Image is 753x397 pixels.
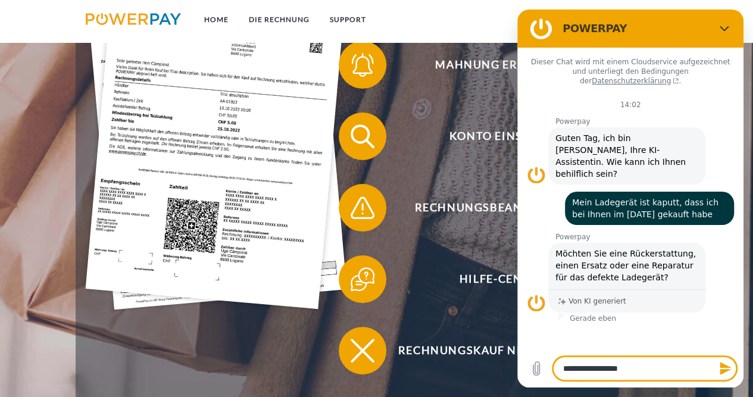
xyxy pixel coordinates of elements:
img: qb_close.svg [348,336,377,365]
button: Mahnung erhalten? [339,41,648,89]
a: Home [193,9,238,30]
a: SUPPORT [319,9,376,30]
img: qb_warning.svg [348,193,377,223]
button: Konto einsehen [339,112,648,160]
span: Rechnungskauf nicht möglich [356,327,648,374]
button: Rechnungskauf nicht möglich [339,327,648,374]
a: agb [607,9,643,30]
span: Konto einsehen [356,112,648,160]
img: qb_bell.svg [348,50,377,80]
span: Rechnungsbeanstandung [356,184,648,232]
span: Mahnung erhalten? [356,41,648,89]
button: Rechnungsbeanstandung [339,184,648,232]
img: logo-powerpay.svg [86,13,182,25]
img: qb_help.svg [348,264,377,294]
button: Hilfe-Center [339,255,648,303]
img: qb_search.svg [348,121,377,151]
iframe: Messaging-Fenster [517,10,743,387]
span: Hilfe-Center [356,255,648,303]
a: DIE RECHNUNG [238,9,319,30]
